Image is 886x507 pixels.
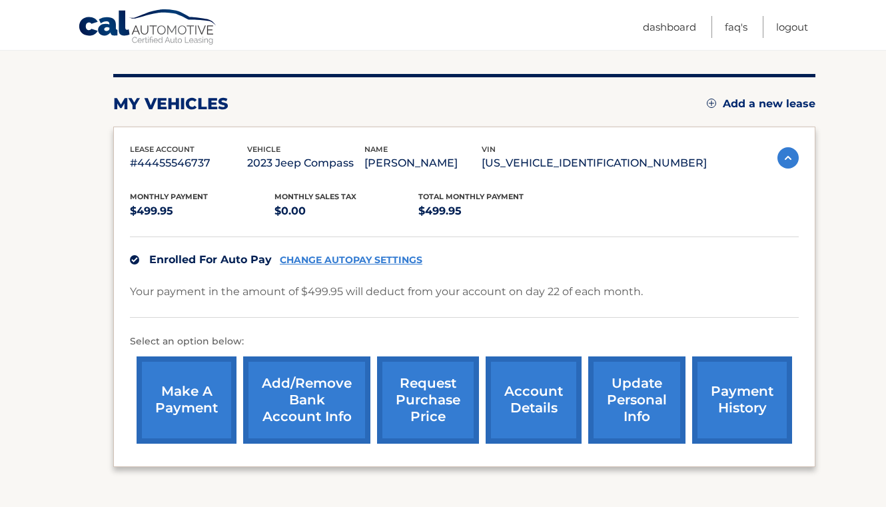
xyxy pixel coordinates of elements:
img: accordion-active.svg [777,147,799,169]
a: payment history [692,356,792,444]
h2: my vehicles [113,94,228,114]
p: [US_VEHICLE_IDENTIFICATION_NUMBER] [482,154,707,173]
span: vin [482,145,496,154]
span: Monthly sales Tax [274,192,356,201]
p: $0.00 [274,202,419,221]
a: Cal Automotive [78,9,218,47]
p: [PERSON_NAME] [364,154,482,173]
img: add.svg [707,99,716,108]
a: Logout [776,16,808,38]
a: account details [486,356,582,444]
p: #44455546737 [130,154,247,173]
span: Total Monthly Payment [418,192,524,201]
span: name [364,145,388,154]
span: Enrolled For Auto Pay [149,253,272,266]
p: 2023 Jeep Compass [247,154,364,173]
a: request purchase price [377,356,479,444]
span: vehicle [247,145,280,154]
p: $499.95 [418,202,563,221]
span: Monthly Payment [130,192,208,201]
a: Dashboard [643,16,696,38]
p: $499.95 [130,202,274,221]
a: Add a new lease [707,97,815,111]
a: FAQ's [725,16,747,38]
p: Select an option below: [130,334,799,350]
a: CHANGE AUTOPAY SETTINGS [280,254,422,266]
a: update personal info [588,356,685,444]
img: check.svg [130,255,139,264]
p: Your payment in the amount of $499.95 will deduct from your account on day 22 of each month. [130,282,643,301]
span: lease account [130,145,195,154]
a: Add/Remove bank account info [243,356,370,444]
a: make a payment [137,356,236,444]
